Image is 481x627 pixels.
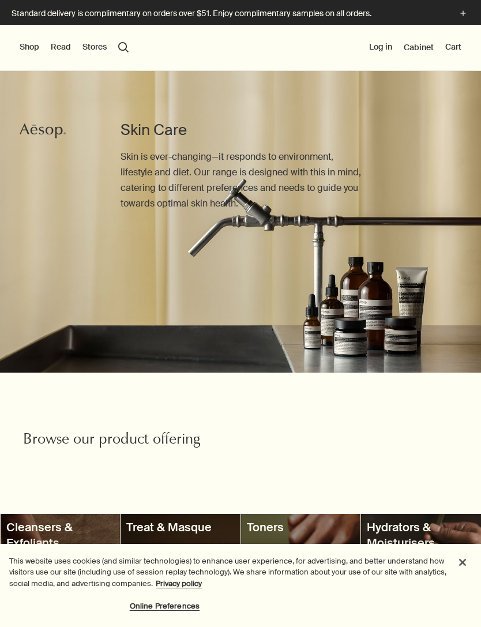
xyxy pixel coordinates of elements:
[51,42,71,53] button: Read
[82,42,107,53] button: Stores
[118,42,129,52] button: Open search
[20,122,66,140] svg: Aesop
[6,520,115,550] h3: Cleansers & Exfoliants
[17,119,69,145] a: Aesop
[369,25,461,71] nav: supplementary
[445,42,461,53] button: Cart
[9,555,448,590] div: This website uses cookies (and similar technologies) to enhance user experience, for advertising,...
[20,42,39,53] button: Shop
[247,520,355,535] h3: Toners
[129,595,201,618] button: Online Preferences, Opens the preference center dialog
[367,520,475,550] h3: Hydrators & Moisturisers
[23,430,240,450] h2: Browse our product offering
[404,42,434,52] a: Cabinet
[121,149,361,212] p: Skin is ever-changing—it responds to environment, lifestyle and diet. Our range is designed with ...
[126,520,235,535] h3: Treat & Masque
[12,7,445,20] p: Standard delivery is complimentary on orders over $51. Enjoy complimentary samples on all orders.
[20,25,129,71] nav: primary
[369,42,392,53] button: Log in
[12,7,469,20] button: Standard delivery is complimentary on orders over $51. Enjoy complimentary samples on all orders.
[121,120,361,140] h1: Skin Care
[450,550,475,575] button: Close
[156,579,202,588] a: More information about your privacy, opens in a new tab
